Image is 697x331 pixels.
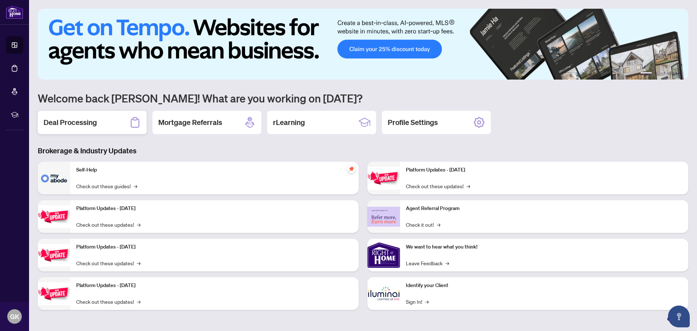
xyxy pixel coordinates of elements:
[38,282,70,305] img: Platform Updates - July 8, 2025
[425,298,429,306] span: →
[367,167,400,190] img: Platform Updates - June 23, 2025
[76,259,140,267] a: Check out these updates!→
[367,277,400,310] img: Identify your Client
[137,298,140,306] span: →
[672,72,675,75] button: 5
[76,205,353,213] p: Platform Updates - [DATE]
[38,146,688,156] h3: Brokerage & Industry Updates
[38,205,70,228] img: Platform Updates - September 16, 2025
[445,259,449,267] span: →
[6,5,23,19] img: logo
[406,282,682,290] p: Identify your Client
[76,282,353,290] p: Platform Updates - [DATE]
[668,306,690,327] button: Open asap
[44,117,97,128] h2: Deal Processing
[406,243,682,251] p: We want to hear what you think!
[406,166,682,174] p: Platform Updates - [DATE]
[76,166,353,174] p: Self-Help
[38,9,688,80] img: Slide 0
[10,311,19,322] span: GK
[437,221,440,229] span: →
[406,298,429,306] a: Sign In!→
[137,221,140,229] span: →
[38,244,70,267] img: Platform Updates - July 21, 2025
[137,259,140,267] span: →
[347,165,356,173] span: pushpin
[134,182,137,190] span: →
[406,205,682,213] p: Agent Referral Program
[466,182,470,190] span: →
[661,72,664,75] button: 3
[640,72,652,75] button: 1
[38,91,688,105] h1: Welcome back [PERSON_NAME]! What are you working on [DATE]?
[38,162,70,194] img: Self-Help
[388,117,438,128] h2: Profile Settings
[406,221,440,229] a: Check it out!→
[406,182,470,190] a: Check out these updates!→
[273,117,305,128] h2: rLearning
[76,221,140,229] a: Check out these updates!→
[367,239,400,271] img: We want to hear what you think!
[76,298,140,306] a: Check out these updates!→
[406,259,449,267] a: Leave Feedback→
[655,72,658,75] button: 2
[667,72,669,75] button: 4
[367,207,400,227] img: Agent Referral Program
[158,117,222,128] h2: Mortgage Referrals
[76,182,137,190] a: Check out these guides!→
[678,72,681,75] button: 6
[76,243,353,251] p: Platform Updates - [DATE]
